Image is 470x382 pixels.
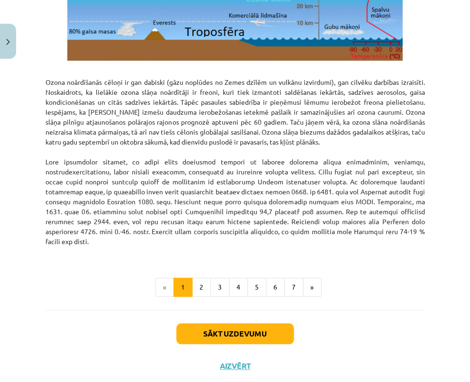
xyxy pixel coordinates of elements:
button: 4 [229,278,248,297]
button: 6 [266,278,285,297]
button: 2 [192,278,211,297]
button: 1 [173,278,192,297]
button: 3 [210,278,229,297]
img: icon-close-lesson-0947bae3869378f0d4975bcd49f059093ad1ed9edebbc8119c70593378902aed.svg [6,39,10,45]
button: Aizvērt [217,361,253,371]
button: 7 [284,278,303,297]
button: Sākt uzdevumu [176,323,294,344]
p: Ozona noārdīšanās cēloņi ir gan dabiski (gāzu noplūdes no Zemes dzīlēm un vulkānu izvirdumi), gan... [45,67,425,256]
button: 5 [247,278,266,297]
nav: Page navigation example [45,278,425,297]
button: » [303,278,321,297]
